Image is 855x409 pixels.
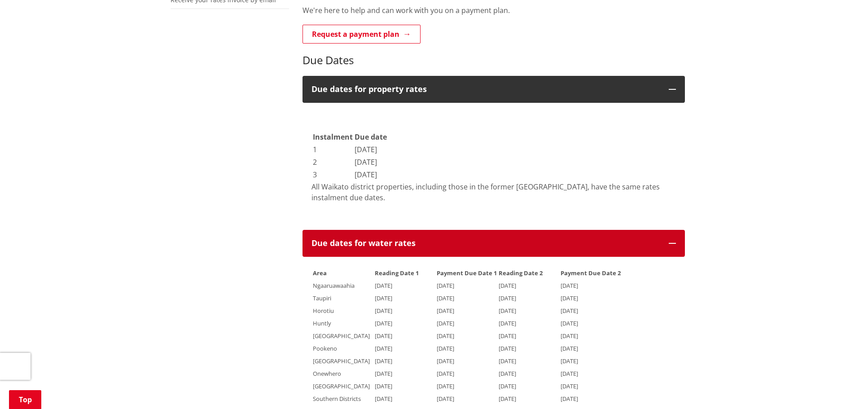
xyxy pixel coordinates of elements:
h3: Due dates for property rates [311,85,660,94]
iframe: Messenger Launcher [814,371,846,404]
span: [DATE] [375,307,392,315]
span: Huntly [313,319,331,327]
span: [DATE] [375,319,392,327]
span: [DATE] [375,357,392,365]
span: [DATE] [561,319,578,327]
span: Ngaaruawaahia [313,281,355,290]
button: Due dates for water rates [303,230,685,257]
strong: Payment Due Date 1 [437,269,497,277]
span: [DATE] [437,319,454,327]
td: 3 [312,169,353,180]
span: [DATE] [375,369,392,378]
span: [DATE] [375,294,392,302]
span: [DATE] [375,281,392,290]
td: 1 [312,144,353,155]
span: [DATE] [499,357,516,365]
span: [DATE] [375,382,392,390]
td: [DATE] [354,144,387,155]
strong: Reading Date 2 [499,269,543,277]
h3: Due Dates [303,54,685,67]
h3: Due dates for water rates [311,239,660,248]
span: [DATE] [561,382,578,390]
span: [DATE] [437,294,454,302]
span: [DATE] [437,344,454,352]
span: [DATE] [561,294,578,302]
td: [DATE] [354,156,387,168]
span: Pookeno [313,344,337,352]
span: [DATE] [437,281,454,290]
span: [DATE] [499,369,516,378]
span: Southern Districts [313,395,361,403]
span: [GEOGRAPHIC_DATA] [313,382,370,390]
span: [DATE] [437,382,454,390]
a: Request a payment plan [303,25,421,44]
strong: Reading Date 1 [375,269,419,277]
span: [DATE] [499,395,516,403]
span: [DATE] [437,357,454,365]
span: [DATE] [437,307,454,315]
span: [DATE] [375,395,392,403]
span: [GEOGRAPHIC_DATA] [313,332,370,340]
button: Due dates for property rates [303,76,685,103]
span: [DATE] [499,281,516,290]
span: [DATE] [561,344,578,352]
span: [DATE] [561,369,578,378]
span: [GEOGRAPHIC_DATA] [313,357,370,365]
span: [DATE] [437,395,454,403]
span: [DATE] [561,281,578,290]
span: [DATE] [561,307,578,315]
span: [DATE] [437,332,454,340]
span: [DATE] [499,294,516,302]
strong: Instalment [313,132,353,142]
span: [DATE] [561,357,578,365]
span: [DATE] [499,382,516,390]
strong: Area [313,269,327,277]
span: [DATE] [561,395,578,403]
strong: Payment Due Date 2 [561,269,621,277]
td: [DATE] [354,169,387,180]
p: We're here to help and can work with you on a payment plan. [303,5,685,16]
span: [DATE] [499,319,516,327]
a: Top [9,390,41,409]
span: Onewhero [313,369,341,378]
span: [DATE] [375,344,392,352]
span: [DATE] [561,332,578,340]
span: [DATE] [375,332,392,340]
td: 2 [312,156,353,168]
span: [DATE] [437,369,454,378]
span: Horotiu [313,307,334,315]
strong: Due date [355,132,387,142]
span: [DATE] [499,332,516,340]
span: Taupiri [313,294,331,302]
span: [DATE] [499,344,516,352]
span: [DATE] [499,307,516,315]
p: All Waikato district properties, including those in the former [GEOGRAPHIC_DATA], have the same r... [311,181,676,203]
